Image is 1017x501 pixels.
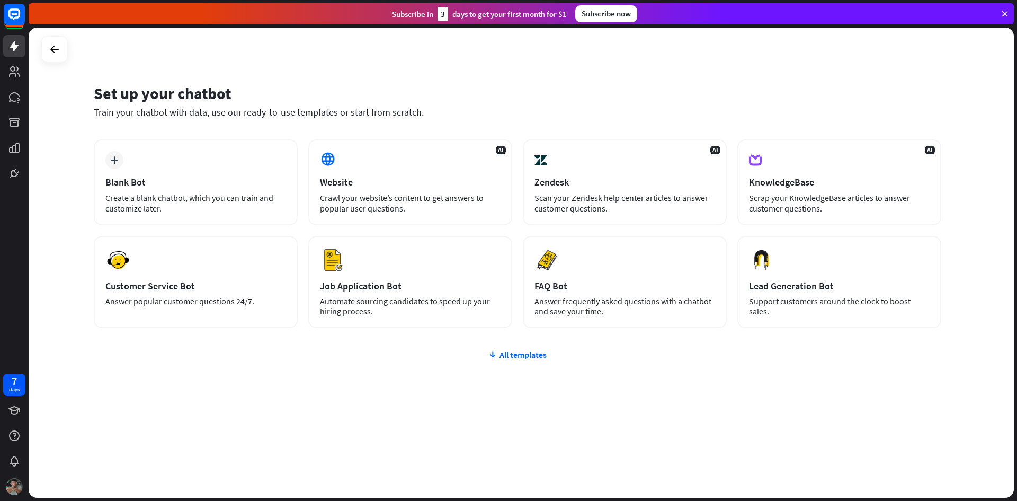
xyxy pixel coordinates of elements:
div: 3 [438,7,448,21]
div: 7 [12,376,17,386]
div: Subscribe in days to get your first month for $1 [392,7,567,21]
div: Subscribe now [575,5,637,22]
div: days [9,386,20,393]
a: 7 days [3,374,25,396]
